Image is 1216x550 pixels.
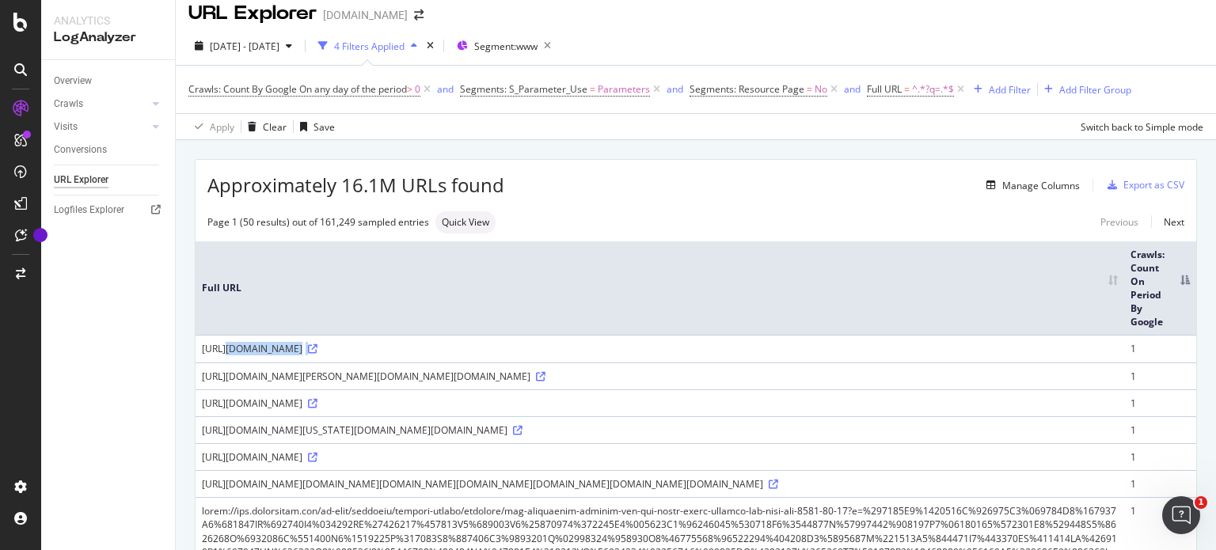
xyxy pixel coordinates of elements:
div: Add Filter Group [1059,83,1131,97]
button: Segment:www [450,33,557,59]
span: No [815,78,827,101]
button: Clear [241,114,287,139]
span: > [407,82,412,96]
div: [URL][DOMAIN_NAME][PERSON_NAME][DOMAIN_NAME][DOMAIN_NAME] [202,370,1118,383]
span: = [807,82,812,96]
button: Add Filter Group [1038,80,1131,99]
button: Add Filter [967,80,1031,99]
div: [URL][DOMAIN_NAME] [202,450,1118,464]
span: Segments: S_Parameter_Use [460,82,587,96]
span: Crawls: Count By Google [188,82,297,96]
div: Visits [54,119,78,135]
div: [URL][DOMAIN_NAME][DOMAIN_NAME][DOMAIN_NAME][DOMAIN_NAME][DOMAIN_NAME][DOMAIN_NAME][DOMAIN_NAME] [202,477,1118,491]
button: [DATE] - [DATE] [188,33,298,59]
button: and [667,82,683,97]
button: Switch back to Simple mode [1074,114,1203,139]
div: Add Filter [989,83,1031,97]
span: Quick View [442,218,489,227]
span: 1 [1195,496,1207,509]
div: Conversions [54,142,107,158]
div: Page 1 (50 results) out of 161,249 sampled entries [207,215,429,229]
div: Manage Columns [1002,179,1080,192]
div: 4 Filters Applied [334,40,405,53]
div: URL Explorer [54,172,108,188]
div: times [424,38,437,54]
span: On any day of the period [299,82,407,96]
div: [URL][DOMAIN_NAME][US_STATE][DOMAIN_NAME][DOMAIN_NAME] [202,423,1118,437]
div: Logfiles Explorer [54,202,124,218]
td: 1 [1124,470,1196,497]
div: and [667,82,683,96]
div: arrow-right-arrow-left [414,9,424,21]
span: = [904,82,910,96]
div: [DOMAIN_NAME] [323,7,408,23]
iframe: Intercom live chat [1162,496,1200,534]
div: Analytics [54,13,162,28]
div: [URL][DOMAIN_NAME] [202,396,1118,410]
span: [DATE] - [DATE] [210,40,279,53]
button: and [844,82,861,97]
div: Tooltip anchor [33,228,47,242]
div: LogAnalyzer [54,28,162,47]
span: = [590,82,595,96]
button: and [437,82,454,97]
span: Segment: www [474,40,538,53]
td: 1 [1124,362,1196,389]
a: Next [1151,211,1184,233]
a: Conversions [54,142,164,158]
button: Manage Columns [980,176,1080,195]
td: 1 [1124,416,1196,443]
span: 0 [415,78,420,101]
div: [URL][DOMAIN_NAME] [202,342,1118,355]
a: Logfiles Explorer [54,202,164,218]
div: Save [313,120,335,134]
div: neutral label [435,211,496,233]
button: 4 Filters Applied [312,33,424,59]
div: and [437,82,454,96]
button: Export as CSV [1101,173,1184,198]
td: 1 [1124,389,1196,416]
button: Save [294,114,335,139]
div: Overview [54,73,92,89]
span: Segments: Resource Page [690,82,804,96]
a: Overview [54,73,164,89]
div: and [844,82,861,96]
div: Switch back to Simple mode [1081,120,1203,134]
button: Apply [188,114,234,139]
div: Apply [210,120,234,134]
div: Crawls [54,96,83,112]
span: Approximately 16.1M URLs found [207,172,504,199]
div: Export as CSV [1123,178,1184,192]
th: Crawls: Count On Period By Google: activate to sort column descending [1124,241,1196,336]
a: Crawls [54,96,148,112]
a: URL Explorer [54,172,164,188]
span: Parameters [598,78,650,101]
td: 1 [1124,335,1196,362]
td: 1 [1124,443,1196,470]
span: Full URL [867,82,902,96]
a: Visits [54,119,148,135]
div: Clear [263,120,287,134]
th: Full URL: activate to sort column ascending [196,241,1124,336]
